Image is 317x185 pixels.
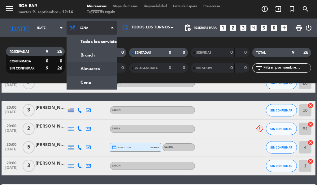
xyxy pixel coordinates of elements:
span: SALON [112,165,121,167]
span: print [295,24,302,32]
strong: 0 [121,66,125,70]
span: 2 [23,123,35,135]
span: Cena [80,26,88,30]
span: Mis reservas [84,5,110,8]
i: looks_3 [239,24,247,32]
i: looks_6 [270,24,278,32]
i: filter_list [255,64,263,72]
span: pending_actions [184,24,191,32]
span: SERVIDAS [196,51,211,54]
span: [DATE] [4,129,19,136]
button: SIN CONFIRMAR [266,104,297,116]
strong: 9 [46,66,48,70]
button: menu [5,4,14,15]
input: Filtrar por nombre... [263,65,311,71]
span: TOTAL [256,51,266,54]
strong: 0 [169,50,171,55]
span: RESERVADAS [10,50,29,53]
span: SIN CONFIRMAR [270,164,292,168]
a: Brunch [67,48,117,62]
span: CONFIRMADA [10,60,31,63]
strong: 0 [244,66,248,70]
button: SIN CONFIRMAR [266,160,297,172]
span: 5 [23,141,35,153]
span: BARRA [112,128,120,130]
span: stripe [150,145,159,149]
i: add_circle_outline [261,5,268,13]
strong: 0 [183,66,186,70]
i: cancel [307,140,314,146]
span: Reservas para [194,26,217,30]
span: SENTADAS [135,51,151,54]
span: 3 [23,104,35,116]
i: power_settings_new [305,24,312,32]
div: [PERSON_NAME] [36,141,67,149]
button: SIN CONFIRMAR [266,123,297,135]
span: visa * 0376 [112,145,131,150]
i: exit_to_app [275,5,282,13]
div: ROA BAR [19,3,73,9]
span: SALON [164,146,173,149]
div: [PERSON_NAME] [36,123,67,130]
span: 20:00 [4,103,19,111]
span: Disponibilidad [141,5,170,8]
strong: 26 [57,49,63,54]
i: cancel [307,121,314,127]
i: search [302,5,309,13]
i: menu [5,4,14,13]
span: NO SHOW [196,67,212,70]
span: 20:00 [4,122,19,129]
button: SIN CONFIRMAR [266,77,297,89]
span: RE AGENDADA [135,67,158,70]
span: 2 [23,77,35,89]
i: arrow_drop_down [58,24,65,32]
i: cancel [307,103,314,109]
span: 20:00 [4,159,19,166]
div: [PERSON_NAME] [36,160,67,167]
span: SIN CONFIRMAR [270,127,292,131]
i: credit_card [112,145,117,150]
span: [DATE] [4,110,19,117]
i: looks_4 [250,24,258,32]
span: SIN CONFIRMAR [270,82,292,85]
i: looks_one [219,24,227,32]
span: SIN CONFIRMAR [270,146,292,149]
strong: 0 [60,59,63,63]
span: SALON [112,109,121,111]
a: Todos los servicios [67,35,117,48]
strong: 0 [121,50,125,55]
strong: 26 [303,50,310,55]
span: Pre-acceso [200,5,223,8]
a: Almuerzo [67,62,117,76]
strong: 0 [46,59,48,63]
span: Tarjetas de regalo [84,10,118,14]
div: [PERSON_NAME] [36,104,67,111]
i: looks_two [229,24,237,32]
div: LOG OUT [305,19,312,37]
span: [DATE] [4,166,19,173]
a: Cena [67,76,117,89]
strong: 0 [183,50,186,55]
div: martes 9. septiembre - 12:14 [19,9,73,15]
span: Lista de Espera [170,5,200,8]
strong: 0 [230,66,233,70]
strong: 9 [46,49,48,54]
i: looks_5 [260,24,268,32]
strong: 9 [292,50,294,55]
span: [DATE] [4,147,19,154]
button: SIN CONFIRMAR [266,141,297,153]
span: [DATE] [4,83,19,90]
span: 20:00 [4,141,19,148]
strong: 0 [230,50,233,55]
strong: 0 [244,50,248,55]
i: add_box [280,24,288,32]
strong: 26 [57,66,63,70]
span: SIN CONFIRMAR [10,67,34,70]
span: SIN CONFIRMAR [270,109,292,112]
i: turned_in_not [288,5,296,13]
i: [DATE] [5,22,34,34]
i: cancel [307,158,314,164]
span: Mapa de mesas [110,5,141,8]
strong: 0 [169,66,171,70]
span: 3 [23,160,35,172]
